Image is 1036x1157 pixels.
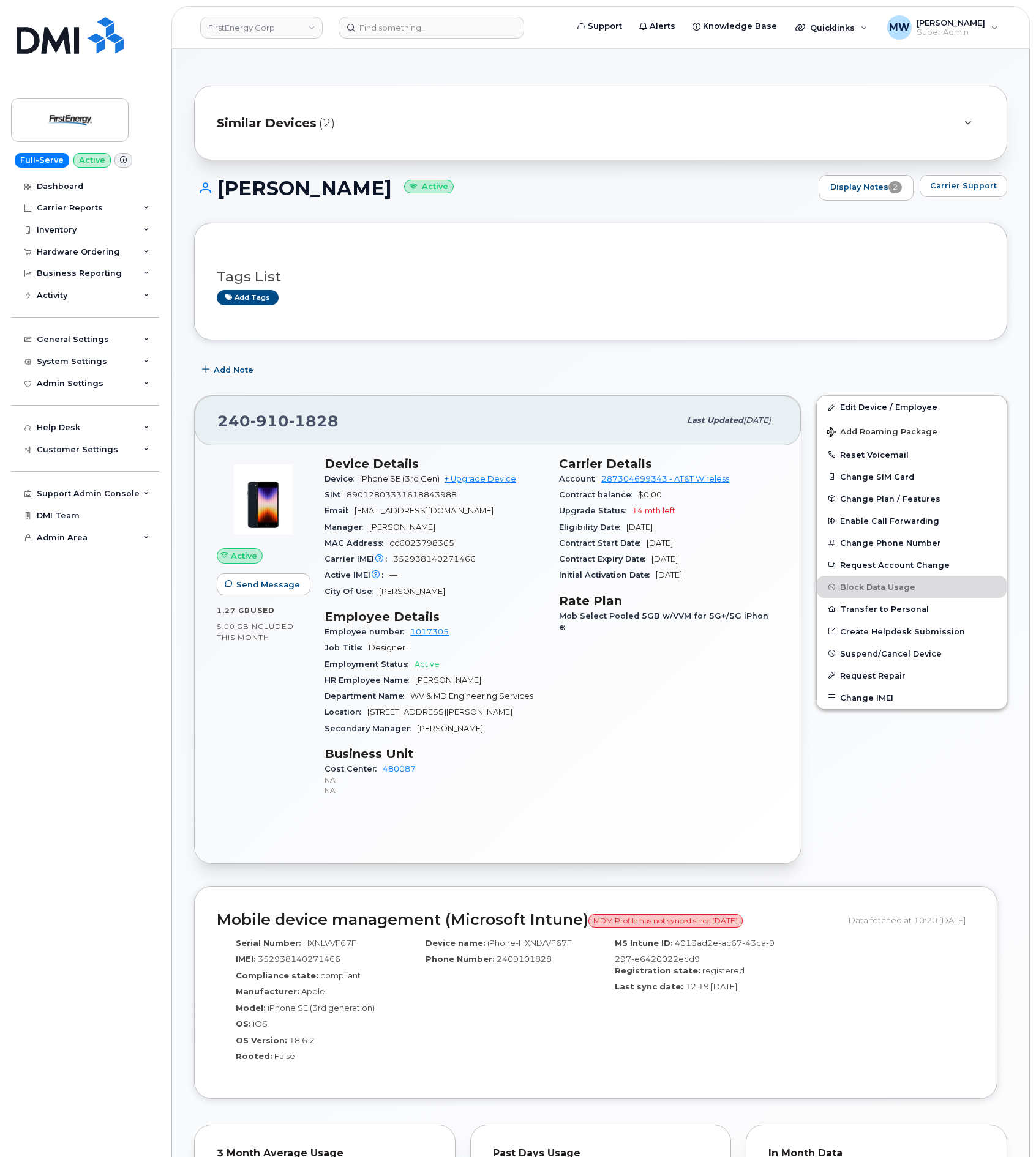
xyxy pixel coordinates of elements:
span: [DATE] [743,415,771,425]
span: Active [415,660,440,669]
label: Device name: [426,937,486,949]
h2: Mobile device management (Microsoft Intune) [217,912,839,929]
button: Reset Voicemail [817,444,1007,466]
span: [PERSON_NAME] [369,523,435,532]
label: Model: [236,1002,266,1014]
label: OS Version: [236,1035,287,1046]
span: False [274,1051,295,1061]
span: City Of Use [325,587,379,596]
span: $0.00 [638,490,662,499]
span: 89012803331618843988 [347,490,457,499]
label: Last sync date: [615,981,683,992]
span: Secondary Manager [325,724,417,733]
h3: Device Details [325,456,544,471]
button: Request Repair [817,664,1007,686]
span: iPhone SE (3rd Gen) [360,474,440,483]
span: [PERSON_NAME] [415,675,481,685]
span: iPhone SE (3rd generation) [268,1003,375,1013]
span: Account [559,474,601,483]
span: HR Employee Name [325,675,415,685]
span: — [389,570,397,579]
span: Carrier IMEI [325,554,393,564]
span: WV & MD Engineering Services [410,691,533,701]
a: Add tags [217,290,279,305]
a: Edit Device / Employee [817,396,1007,418]
span: Job Title [325,643,369,652]
span: [PERSON_NAME] [417,724,483,733]
span: SIM [325,490,347,499]
span: Last updated [687,415,743,425]
span: 2409101828 [497,954,552,964]
button: Request Account Change [817,554,1007,576]
p: NA [325,785,544,795]
button: Transfer to Personal [817,598,1007,620]
span: 910 [250,412,289,430]
h3: Employee Details [325,609,544,624]
span: Similar Devices [217,114,317,132]
label: OS: [236,1018,251,1030]
span: Device [325,474,360,483]
span: cc6023798365 [389,538,454,548]
a: + Upgrade Device [445,474,516,483]
label: Registration state: [615,965,700,977]
span: included this month [217,622,294,642]
span: 18.6.2 [289,1035,315,1045]
span: 352938140271466 [393,554,476,564]
button: Change IMEI [817,686,1007,709]
a: 480087 [383,764,416,773]
span: Mob Select Pooled 5GB w/VVM for 5G+/5G iPhone [559,611,768,631]
div: Data fetched at 10:20 [DATE] [849,909,975,932]
span: (2) [319,114,335,132]
span: [STREET_ADDRESS][PERSON_NAME] [367,707,512,716]
span: MAC Address [325,538,389,548]
span: iPhone-HXNLVVF67F [487,938,572,948]
span: Manager [325,523,369,532]
img: image20231002-3703462-1angbar.jpeg [227,463,300,536]
button: Add Note [194,359,264,381]
span: Enable Call Forwarding [840,516,939,526]
span: Email [325,506,355,515]
span: Employment Status [325,660,415,669]
span: Department Name [325,691,410,701]
a: 287304699343 - AT&T Wireless [601,474,729,483]
span: Location [325,707,367,716]
span: 1828 [289,412,339,430]
span: [DATE] [626,523,653,532]
span: registered [702,965,745,975]
label: Serial Number: [236,937,301,949]
h3: Carrier Details [559,456,779,471]
button: Block Data Usage [817,576,1007,598]
button: Enable Call Forwarding [817,510,1007,532]
label: MS Intune ID: [615,937,673,949]
span: [DATE] [656,570,682,579]
button: Change SIM Card [817,466,1007,488]
h3: Business Unit [325,746,544,761]
span: Suspend/Cancel Device [840,649,942,658]
span: 1.27 GB [217,606,250,615]
button: Change Phone Number [817,532,1007,554]
h3: Tags List [217,269,985,285]
span: 4013ad2e-ac67-43ca-9297-e6420022ecd9 [615,938,775,964]
button: Suspend/Cancel Device [817,642,1007,664]
span: Add Roaming Package [827,427,937,439]
small: Active [404,180,454,194]
span: HXNLVVF67F [303,938,356,948]
label: Compliance state: [236,970,318,981]
span: [PERSON_NAME] [379,587,445,596]
span: Contract balance [559,490,638,499]
span: used [250,606,275,615]
span: Contract Start Date [559,538,647,548]
span: Carrier Support [930,180,997,192]
a: Display Notes2 [819,175,914,201]
span: [DATE] [647,538,673,548]
label: IMEI: [236,953,256,965]
button: Add Roaming Package [817,419,1007,444]
span: Add Note [214,364,253,376]
span: Cost Center [325,764,383,773]
span: Active [231,550,257,562]
span: Change Plan / Features [840,494,940,503]
iframe: Messenger Launcher [983,1104,1027,1148]
span: 12:19 [DATE] [685,981,737,991]
label: Rooted: [236,1051,272,1062]
span: Upgrade Status [559,506,632,515]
